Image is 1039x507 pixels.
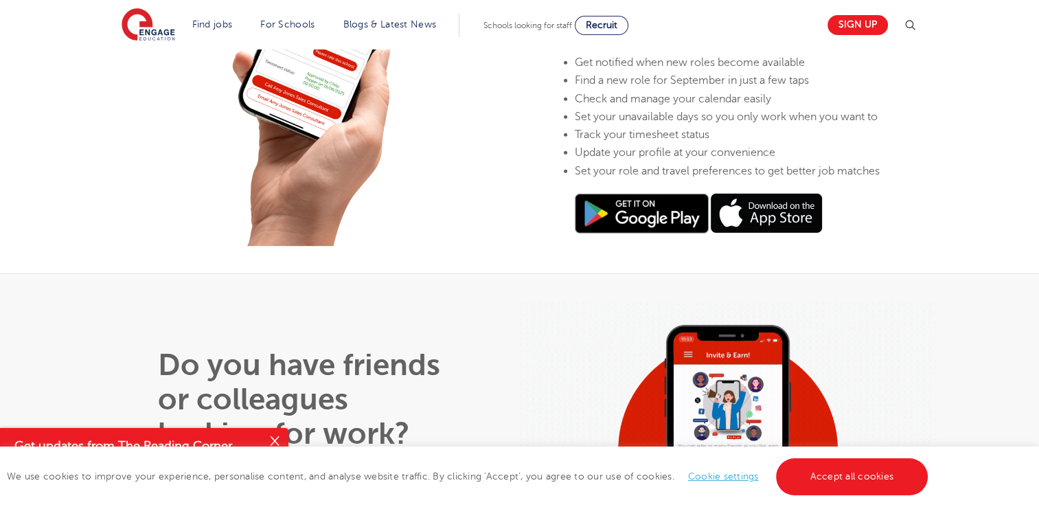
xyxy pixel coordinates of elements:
a: Blogs & Latest News [343,19,437,30]
a: Find jobs [192,19,233,30]
a: Accept all cookies [776,458,928,495]
a: Cookie settings [688,471,759,482]
span: We use cookies to improve your experience, personalise content, and analyse website traffic. By c... [7,471,931,482]
button: Close [261,428,288,455]
a: For Schools [260,19,315,30]
span: Track your timesheet status [575,128,709,141]
span: Get notified when new roles become available [575,56,805,69]
span: Check and manage your calendar easily [575,92,771,104]
span: Set your unavailable days so you only work when you want to [575,110,878,122]
span: Schools looking for staff [483,21,572,30]
span: Set your role and travel preferences to get better job matches [575,164,880,177]
a: Recruit [575,16,628,35]
a: Sign up [827,15,888,35]
span: Find a new role for September in just a few taps [575,74,809,87]
span: Recruit [586,20,617,30]
h4: Get updates from The Reading Corner [14,438,260,455]
img: Engage Education [122,8,175,43]
span: Update your profile at your convenience [575,146,775,159]
h1: Do you have friends or colleagues looking for work? [158,348,464,451]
